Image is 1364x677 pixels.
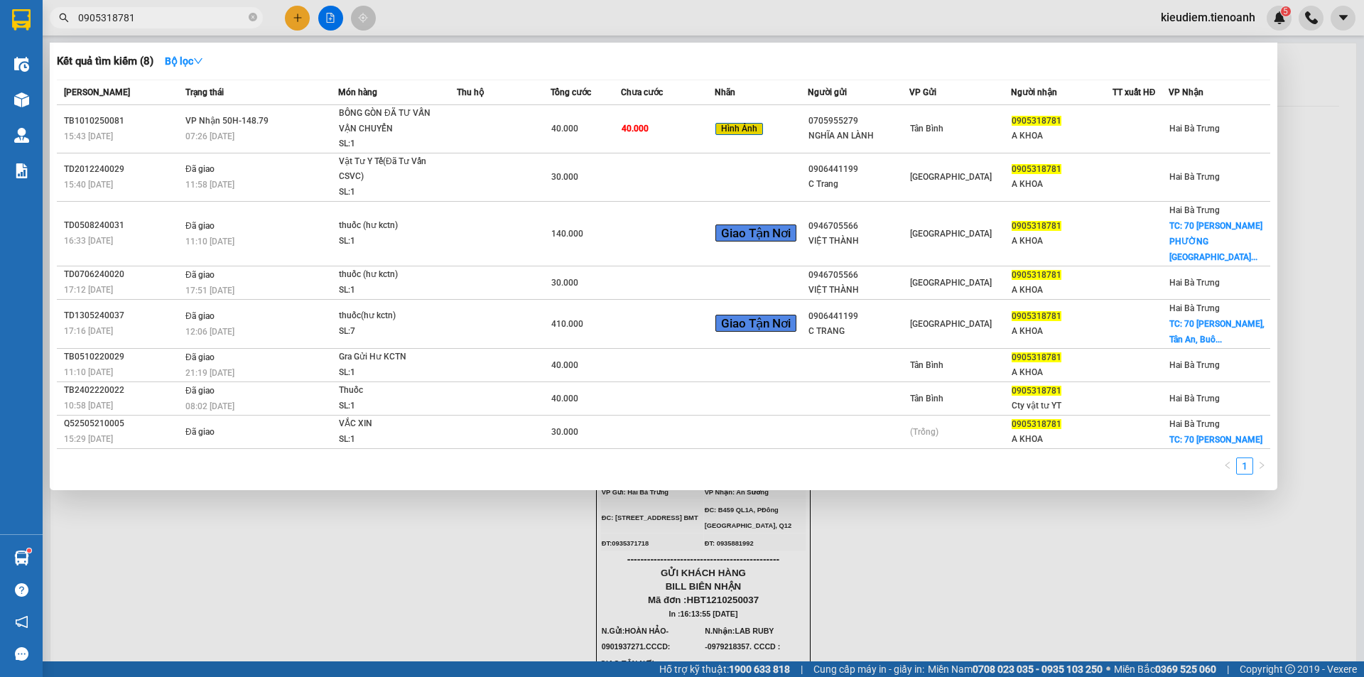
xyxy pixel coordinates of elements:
span: Hai Bà Trưng [1169,205,1220,215]
div: thuốc(hư kctn) [339,308,445,324]
div: thuốc (hư kctn) [339,218,445,234]
span: 0905318781 [1012,352,1061,362]
span: 15:29 [DATE] [64,434,113,444]
img: solution-icon [14,163,29,178]
div: VIỆT THÀNH [808,283,909,298]
div: 0946705566 [808,268,909,283]
span: Giao Tận Nơi [715,315,796,332]
span: Đã giao [185,386,215,396]
div: TD0508240031 [64,218,181,233]
span: [GEOGRAPHIC_DATA] [910,319,992,329]
div: C TRANG [808,324,909,339]
div: SL: 1 [339,432,445,448]
img: warehouse-icon [14,92,29,107]
span: Giao Tận Nơi [715,224,796,242]
img: warehouse-icon [14,57,29,72]
span: 30.000 [551,278,578,288]
span: [GEOGRAPHIC_DATA] [910,229,992,239]
li: 1 [1236,457,1253,475]
span: Hình Ảnh [715,123,763,136]
span: Món hàng [338,87,377,97]
div: 0946705566 [808,219,909,234]
span: 0905318781 [1012,116,1061,126]
span: 140.000 [551,229,583,239]
button: left [1219,457,1236,475]
span: 40.000 [551,124,578,134]
span: VP Nhận 50H-148.79 [185,116,269,126]
div: Thuốc [339,383,445,399]
input: Tìm tên, số ĐT hoặc mã đơn [78,10,246,26]
div: SL: 1 [339,234,445,249]
span: right [1257,461,1266,470]
span: 16:33 [DATE] [64,236,113,246]
span: Chưa cước [621,87,663,97]
span: 11:58 [DATE] [185,180,234,190]
span: notification [15,615,28,629]
span: Nhãn [715,87,735,97]
img: logo-vxr [12,9,31,31]
div: A KHOA [1012,234,1112,249]
div: TB2402220022 [64,383,181,398]
span: 17:51 [DATE] [185,286,234,296]
span: Trạng thái [185,87,224,97]
span: 17:16 [DATE] [64,326,113,336]
div: Vật Tư Y Tế(Đã Tư Vấn CSVC) [339,154,445,185]
span: 15:43 [DATE] [64,131,113,141]
div: VẮC XIN [339,416,445,432]
span: close-circle [249,11,257,25]
li: Next Page [1253,457,1270,475]
h3: Kết quả tìm kiếm ( 8 ) [57,54,153,69]
div: 0705955279 [808,114,909,129]
span: Hai Bà Trưng [1169,278,1220,288]
div: TD2012240029 [64,162,181,177]
span: TC: 70 [PERSON_NAME] [1169,435,1262,445]
div: Cty vật tư YT [1012,399,1112,413]
div: Q52505210005 [64,416,181,431]
span: 0905318781 [1012,419,1061,429]
span: left [1223,461,1232,470]
span: Đã giao [185,427,215,437]
div: 0906441199 [808,162,909,177]
span: 0905318781 [1012,221,1061,231]
span: close-circle [249,13,257,21]
div: Gra Gửi Hư KCTN [339,350,445,365]
span: VP Nhận [1169,87,1203,97]
span: 0905318781 [1012,270,1061,280]
li: Previous Page [1219,457,1236,475]
span: Hai Bà Trưng [1169,394,1220,404]
span: 15:40 [DATE] [64,180,113,190]
span: Tân Bình [910,360,943,370]
div: SL: 1 [339,365,445,381]
span: Hai Bà Trưng [1169,172,1220,182]
span: 410.000 [551,319,583,329]
div: A KHOA [1012,432,1112,447]
img: warehouse-icon [14,128,29,143]
span: 07:26 [DATE] [185,131,234,141]
div: C Trang [808,177,909,192]
img: warehouse-icon [14,551,29,565]
span: 0905318781 [1012,311,1061,321]
div: BÔNG GÒN ĐÃ TƯ VẤN VẬN CHUYỂN [339,106,445,136]
span: 0905318781 [1012,164,1061,174]
span: Đã giao [185,270,215,280]
strong: Bộ lọc [165,55,203,67]
button: Bộ lọcdown [153,50,215,72]
span: 30.000 [551,172,578,182]
div: NGHĨA AN LÀNH [808,129,909,143]
div: SL: 1 [339,185,445,200]
span: down [193,56,203,66]
span: [GEOGRAPHIC_DATA] [910,278,992,288]
span: 21:19 [DATE] [185,368,234,378]
span: (Trống) [910,427,938,437]
div: A KHOA [1012,365,1112,380]
span: 08:02 [DATE] [185,401,234,411]
span: Người nhận [1011,87,1057,97]
div: A KHOA [1012,324,1112,339]
span: Đã giao [185,311,215,321]
div: TB0510220029 [64,350,181,364]
span: 40.000 [622,124,649,134]
span: Đã giao [185,164,215,174]
span: VP Gửi [909,87,936,97]
span: Đã giao [185,221,215,231]
span: 40.000 [551,394,578,404]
